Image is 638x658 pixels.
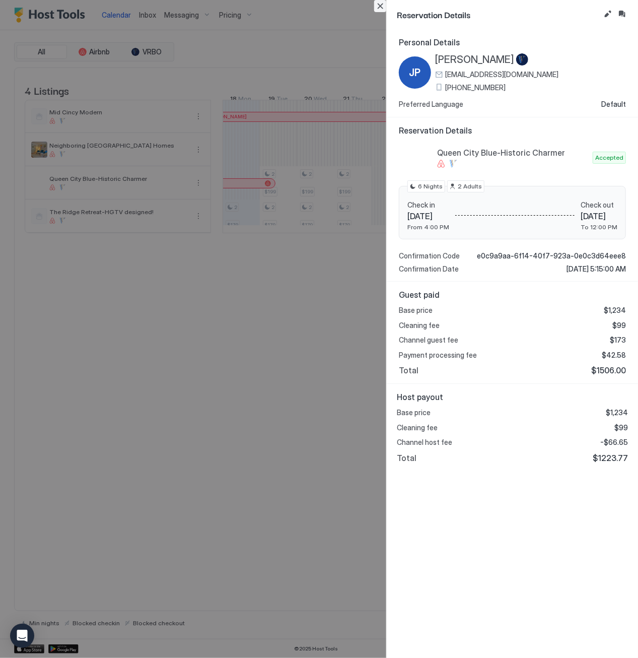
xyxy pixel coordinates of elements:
span: [DATE] [581,211,617,221]
span: Base price [399,306,433,315]
span: Total [397,453,416,463]
button: Edit reservation [602,8,614,20]
span: Accepted [595,153,623,162]
span: $99 [614,423,628,432]
span: Cleaning fee [397,423,438,432]
button: Inbox [616,8,628,20]
span: Base price [397,408,431,417]
span: -$66.65 [600,438,628,447]
span: Personal Details [399,37,626,47]
span: [PERSON_NAME] [435,53,514,66]
span: Cleaning fee [399,321,440,330]
span: Default [601,100,626,109]
span: [PHONE_NUMBER] [445,83,506,92]
span: [DATE] [407,211,449,221]
span: Total [399,365,418,375]
span: $173 [610,336,626,345]
span: Channel host fee [397,438,452,447]
span: Host payout [397,392,628,402]
span: e0c9a9aa-6f14-40f7-923a-0e0c3d64eee8 [477,251,626,260]
span: Channel guest fee [399,336,458,345]
span: $1506.00 [591,365,626,375]
span: JP [409,65,421,80]
span: Queen City Blue-Historic Charmer [437,148,589,158]
span: 2 Adults [458,182,482,191]
span: Confirmation Code [399,251,460,260]
span: [EMAIL_ADDRESS][DOMAIN_NAME] [445,70,558,79]
span: $42.58 [602,351,626,360]
span: $1223.77 [593,453,628,463]
span: From 4:00 PM [407,223,449,231]
span: $1,234 [606,408,628,417]
div: Open Intercom Messenger [10,624,34,648]
span: $1,234 [604,306,626,315]
span: Preferred Language [399,100,463,109]
div: listing image [399,142,431,174]
span: Payment processing fee [399,351,477,360]
span: Check out [581,201,617,210]
span: Guest paid [399,290,626,300]
span: Reservation Details [399,125,626,136]
span: [DATE] 5:15:00 AM [566,265,626,274]
span: Reservation Details [397,8,600,21]
span: Confirmation Date [399,265,459,274]
span: Check in [407,201,449,210]
span: To 12:00 PM [581,223,617,231]
span: 6 Nights [418,182,443,191]
span: $99 [612,321,626,330]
